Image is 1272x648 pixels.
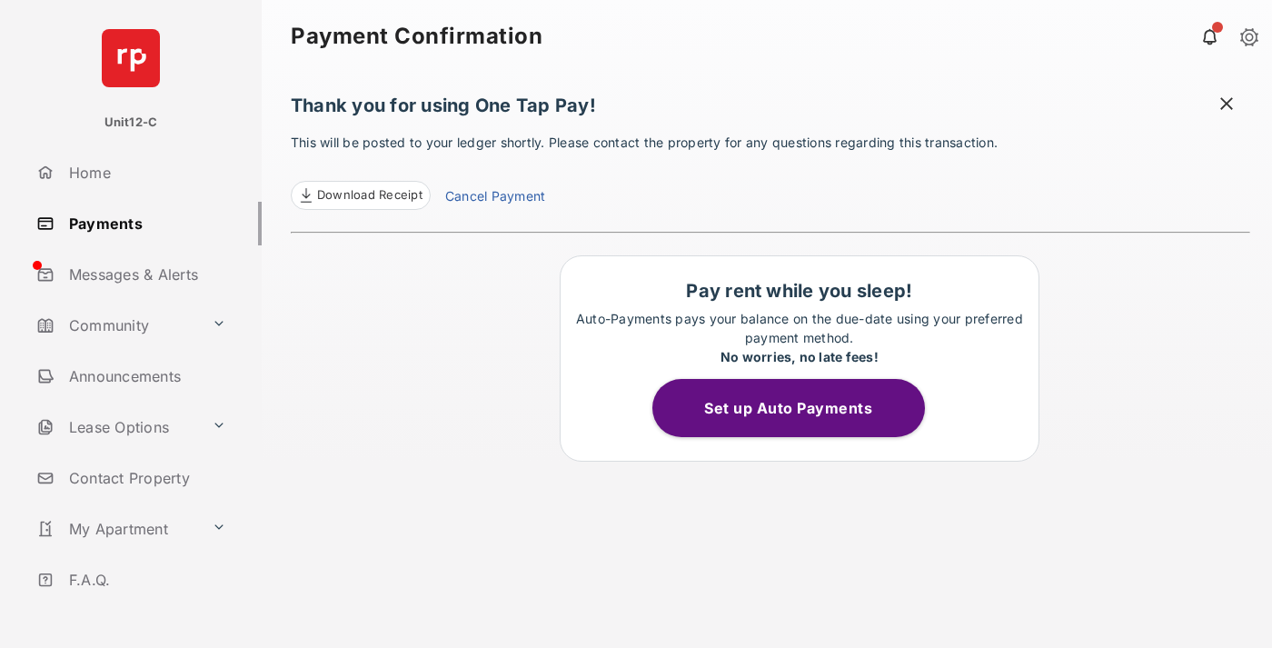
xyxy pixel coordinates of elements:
a: Messages & Alerts [29,253,262,296]
a: F.A.Q. [29,558,262,602]
a: Announcements [29,354,262,398]
a: Set up Auto Payments [652,399,947,417]
p: Unit12-C [104,114,158,132]
h1: Thank you for using One Tap Pay! [291,95,1250,125]
p: Auto-Payments pays your balance on the due-date using your preferred payment method. [570,309,1029,366]
a: Contact Property [29,456,262,500]
h1: Pay rent while you sleep! [570,280,1029,302]
img: svg+xml;base64,PHN2ZyB4bWxucz0iaHR0cDovL3d3dy53My5vcmcvMjAwMC9zdmciIHdpZHRoPSI2NCIgaGVpZ2h0PSI2NC... [102,29,160,87]
button: Set up Auto Payments [652,379,925,437]
a: Community [29,304,204,347]
a: Payments [29,202,262,245]
span: Download Receipt [317,186,422,204]
a: Download Receipt [291,181,431,210]
a: My Apartment [29,507,204,551]
a: Lease Options [29,405,204,449]
strong: Payment Confirmation [291,25,542,47]
p: This will be posted to your ledger shortly. Please contact the property for any questions regardi... [291,133,1250,210]
a: Cancel Payment [445,186,545,210]
div: No worries, no late fees! [570,347,1029,366]
a: Home [29,151,262,194]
